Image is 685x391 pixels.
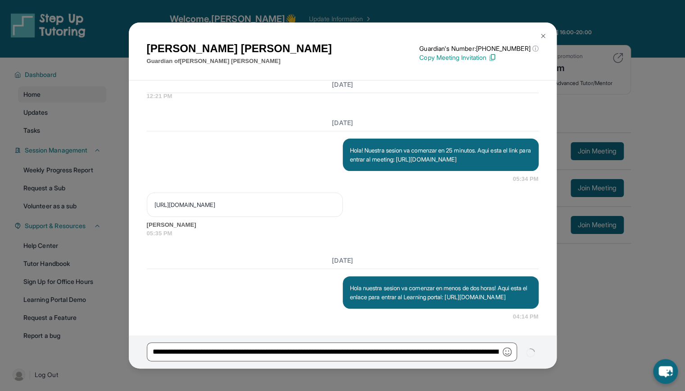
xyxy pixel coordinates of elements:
[147,220,539,229] span: [PERSON_NAME]
[147,57,332,66] p: Guardian of [PERSON_NAME] [PERSON_NAME]
[147,256,539,265] h3: [DATE]
[653,359,678,384] button: chat-button
[147,80,539,89] h3: [DATE]
[503,347,512,356] img: Emoji
[350,283,531,301] p: Hola nuestra sesion va comenzar en menos de dos horas! Aqui esta el enlace para entrar al Learnin...
[419,44,538,53] p: Guardian's Number: [PHONE_NUMBER]
[513,175,539,184] span: 05:34 PM
[419,53,538,62] p: Copy Meeting Invitation
[147,40,332,57] h1: [PERSON_NAME] [PERSON_NAME]
[147,118,539,127] h3: [DATE]
[513,312,539,321] span: 04:14 PM
[147,229,539,238] span: 05:35 PM
[488,54,496,62] img: Copy Icon
[350,146,531,164] p: Hola! Nuestra sesion va comenzar en 25 minutos. Aqui esta el link para entrar al meeting: [URL][D...
[147,92,539,101] span: 12:21 PM
[154,200,335,209] p: [URL][DOMAIN_NAME]
[532,44,538,53] span: ⓘ
[540,32,547,40] img: Close Icon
